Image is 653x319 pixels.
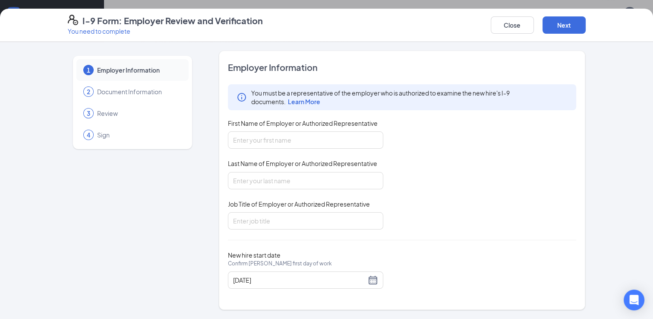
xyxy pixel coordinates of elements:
[97,109,180,118] span: Review
[87,109,90,118] span: 3
[228,200,370,208] span: Job Title of Employer or Authorized Representative
[624,290,644,310] div: Open Intercom Messenger
[228,119,378,128] span: First Name of Employer or Authorized Representative
[491,16,534,34] button: Close
[228,61,577,73] span: Employer Information
[87,131,90,139] span: 4
[97,131,180,139] span: Sign
[82,15,263,27] h4: I-9 Form: Employer Review and Verification
[68,27,263,35] p: You need to complete
[233,275,366,285] input: 08/26/2025
[228,259,332,268] span: Confirm [PERSON_NAME] first day of work
[87,87,90,96] span: 2
[97,87,180,96] span: Document Information
[228,131,383,149] input: Enter your first name
[97,66,180,74] span: Employer Information
[251,89,568,106] span: You must be a representative of the employer who is authorized to examine the new hire's I-9 docu...
[228,172,383,189] input: Enter your last name
[543,16,586,34] button: Next
[228,251,332,277] span: New hire start date
[237,92,247,102] svg: Info
[286,98,320,105] a: Learn More
[87,66,90,74] span: 1
[288,98,320,105] span: Learn More
[228,159,377,168] span: Last Name of Employer or Authorized Representative
[68,15,78,25] svg: FormI9EVerifyIcon
[228,212,383,230] input: Enter job title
